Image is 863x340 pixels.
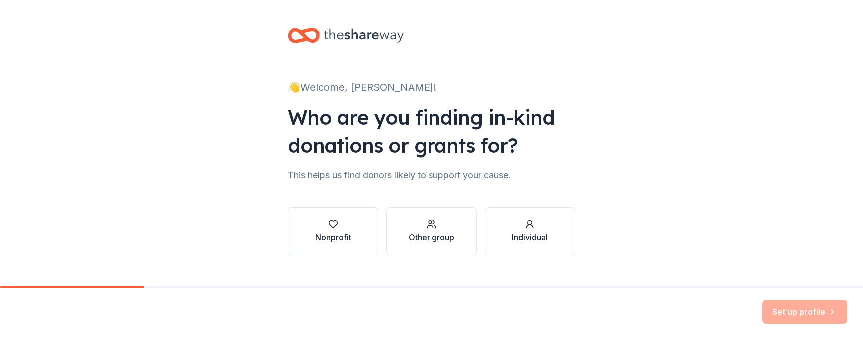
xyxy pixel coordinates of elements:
button: Other group [386,207,476,255]
button: Nonprofit [288,207,378,255]
div: Who are you finding in-kind donations or grants for? [288,103,575,159]
div: 👋 Welcome, [PERSON_NAME]! [288,79,575,95]
div: This helps us find donors likely to support your cause. [288,167,575,183]
button: Individual [485,207,575,255]
div: Nonprofit [315,231,351,243]
div: Individual [512,231,548,243]
div: Other group [409,231,454,243]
